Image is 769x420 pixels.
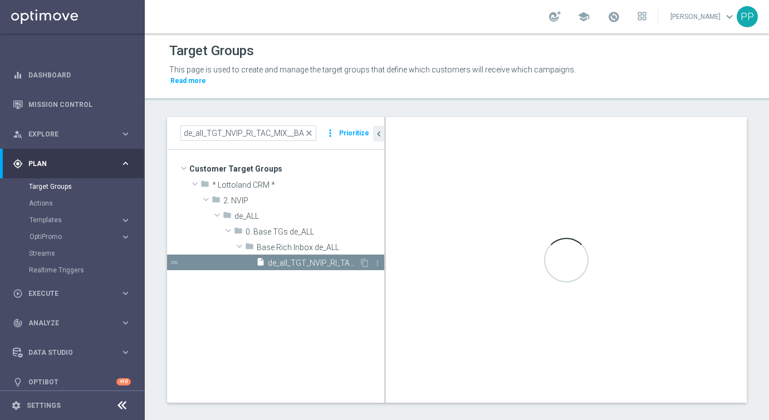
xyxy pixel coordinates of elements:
i: gps_fixed [13,159,23,169]
a: Realtime Triggers [29,266,116,275]
a: Streams [29,249,116,258]
i: person_search [13,129,23,139]
div: Mission Control [13,90,131,119]
span: Data Studio [28,349,120,356]
div: OptiPromo [29,228,144,245]
button: lightbulb Optibot +10 [12,378,131,387]
div: Analyze [13,318,120,328]
button: Templates keyboard_arrow_right [29,216,131,224]
div: Target Groups [29,178,144,195]
div: Optibot [13,367,131,397]
div: OptiPromo [30,233,120,240]
span: school [577,11,590,23]
button: Prioritize [337,126,371,141]
i: keyboard_arrow_right [120,288,131,299]
button: Data Studio keyboard_arrow_right [12,348,131,357]
i: more_vert [325,125,336,141]
div: PP [737,6,758,27]
i: settings [11,401,21,411]
span: de_all_TGT_NVIP_RI_TAC_MIX__BASE_ALL_EM_EXCL [268,258,359,268]
i: track_changes [13,318,23,328]
i: folder [245,242,254,255]
button: track_changes Analyze keyboard_arrow_right [12,319,131,328]
span: Templates [30,217,109,223]
button: Read more [169,75,207,87]
div: Streams [29,245,144,262]
div: Explore [13,129,120,139]
span: Customer Target Groups [189,161,384,177]
button: equalizer Dashboard [12,71,131,80]
span: 0. Base TGs de_ALL [246,227,384,237]
button: gps_fixed Plan keyboard_arrow_right [12,159,131,168]
span: This page is used to create and manage the target groups that define which customers will receive... [169,65,576,74]
a: Mission Control [28,90,131,119]
span: close [305,129,314,138]
a: Dashboard [28,60,131,90]
i: keyboard_arrow_right [120,232,131,242]
i: insert_drive_file [256,257,265,270]
a: Settings [27,402,61,409]
span: * Lottoland CRM * [212,180,384,190]
span: Execute [28,290,120,297]
i: keyboard_arrow_right [120,158,131,169]
i: keyboard_arrow_right [120,129,131,139]
h1: Target Groups [169,43,254,59]
div: Templates [29,212,144,228]
div: Actions [29,195,144,212]
i: play_circle_outline [13,289,23,299]
a: Optibot [28,367,116,397]
div: Dashboard [13,60,131,90]
div: Data Studio [13,348,120,358]
span: Analyze [28,320,120,326]
i: keyboard_arrow_right [120,318,131,328]
button: chevron_left [373,126,384,141]
i: equalizer [13,70,23,80]
i: folder [234,226,243,239]
span: OptiPromo [30,233,109,240]
input: Quick find group or folder [180,125,316,141]
span: keyboard_arrow_down [723,11,736,23]
div: Plan [13,159,120,169]
span: 2. NVIP [223,196,384,206]
div: Templates [30,217,120,223]
a: Target Groups [29,182,116,191]
span: Plan [28,160,120,167]
div: Realtime Triggers [29,262,144,279]
span: Base Rich Inbox de_ALL [257,243,384,252]
a: [PERSON_NAME]keyboard_arrow_down [669,8,737,25]
i: more_vert [373,258,382,267]
i: folder [200,179,209,192]
button: Mission Control [12,100,131,109]
i: folder [223,211,232,223]
a: Actions [29,199,116,208]
span: de_ALL [234,212,384,221]
i: Duplicate Target group [360,258,369,267]
i: lightbulb [13,377,23,387]
i: keyboard_arrow_right [120,347,131,358]
button: person_search Explore keyboard_arrow_right [12,130,131,139]
button: play_circle_outline Execute keyboard_arrow_right [12,289,131,298]
i: chevron_left [374,129,384,139]
i: keyboard_arrow_right [120,215,131,226]
i: folder [212,195,221,208]
div: +10 [116,378,131,385]
div: Execute [13,289,120,299]
button: OptiPromo keyboard_arrow_right [29,232,131,241]
span: Explore [28,131,120,138]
